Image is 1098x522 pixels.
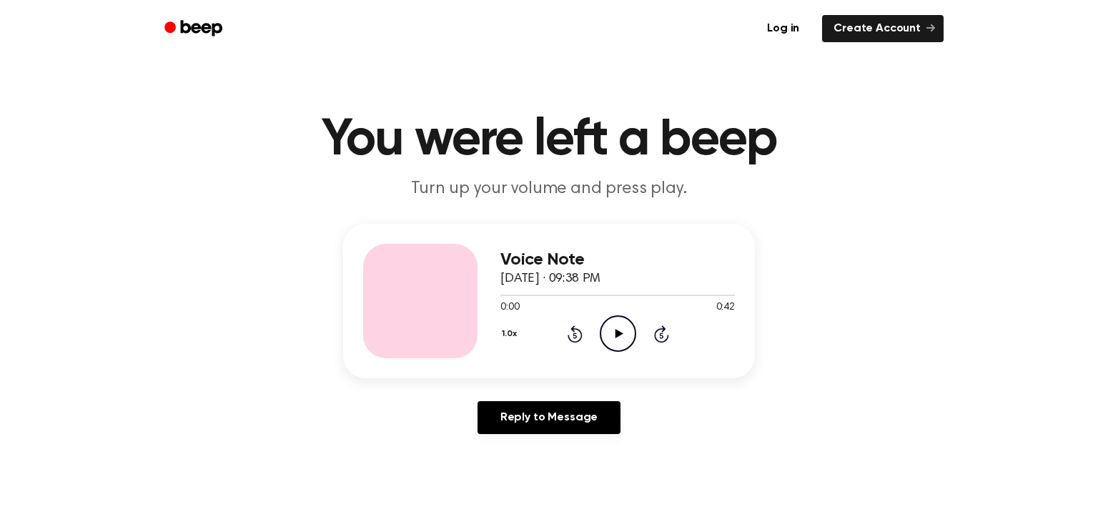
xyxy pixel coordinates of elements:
a: Reply to Message [478,401,620,434]
h1: You were left a beep [183,114,915,166]
span: 0:42 [716,300,735,315]
span: [DATE] · 09:38 PM [500,272,600,285]
button: 1.0x [500,322,522,346]
a: Log in [753,12,813,45]
h3: Voice Note [500,250,735,270]
a: Create Account [822,15,944,42]
a: Beep [154,15,235,43]
p: Turn up your volume and press play. [274,177,823,201]
span: 0:00 [500,300,519,315]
